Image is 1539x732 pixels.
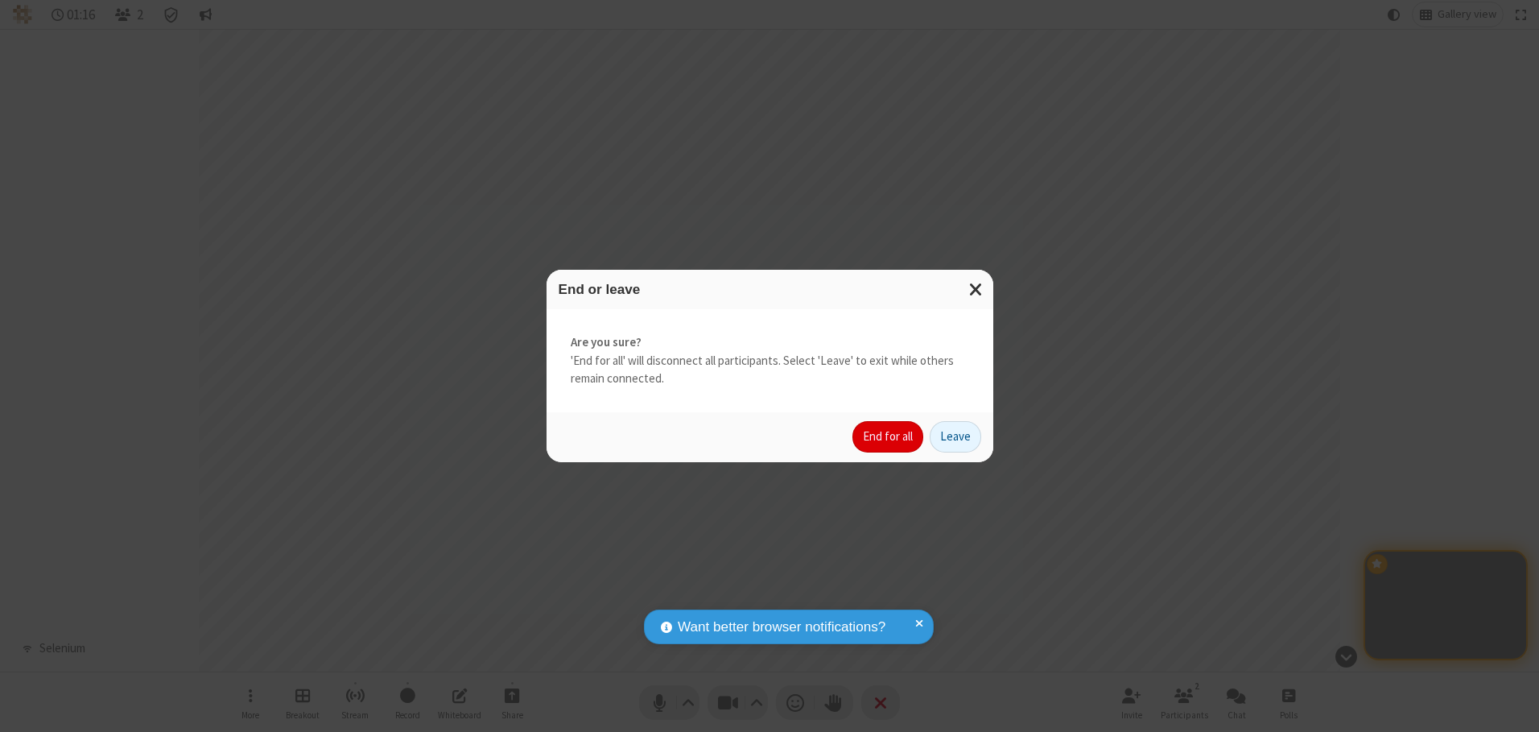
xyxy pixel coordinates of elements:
[959,270,993,309] button: Close modal
[547,309,993,412] div: 'End for all' will disconnect all participants. Select 'Leave' to exit while others remain connec...
[852,421,923,453] button: End for all
[571,333,969,352] strong: Are you sure?
[930,421,981,453] button: Leave
[559,282,981,297] h3: End or leave
[678,617,885,638] span: Want better browser notifications?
